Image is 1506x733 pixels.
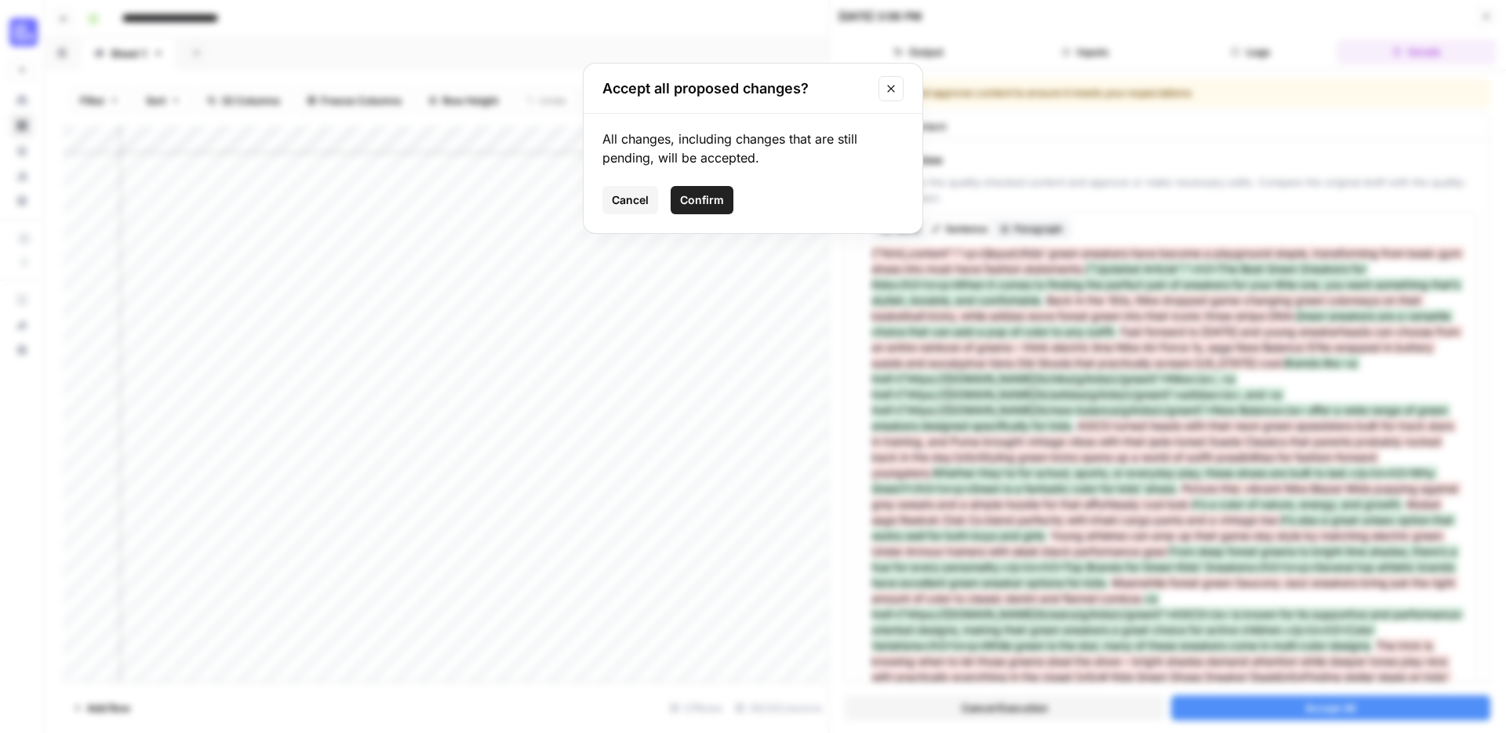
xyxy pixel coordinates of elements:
[612,192,649,208] span: Cancel
[680,192,724,208] span: Confirm
[671,186,733,214] button: Confirm
[602,129,904,167] div: All changes, including changes that are still pending, will be accepted.
[602,78,869,100] h2: Accept all proposed changes?
[878,76,904,101] button: Close modal
[602,186,658,214] button: Cancel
